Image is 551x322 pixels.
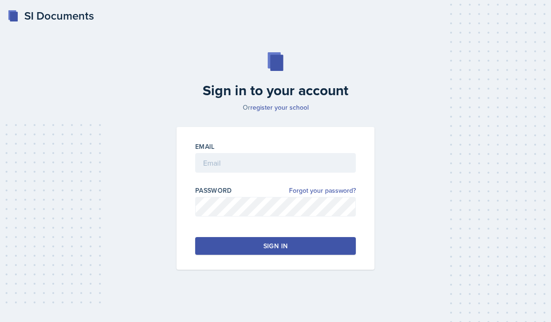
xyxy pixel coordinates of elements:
input: Email [195,153,356,173]
h2: Sign in to your account [171,82,380,99]
button: Sign in [195,237,356,255]
a: SI Documents [7,7,94,24]
div: Sign in [263,241,288,251]
label: Email [195,142,215,151]
a: register your school [250,103,309,112]
label: Password [195,186,232,195]
p: Or [171,103,380,112]
a: Forgot your password? [289,186,356,196]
